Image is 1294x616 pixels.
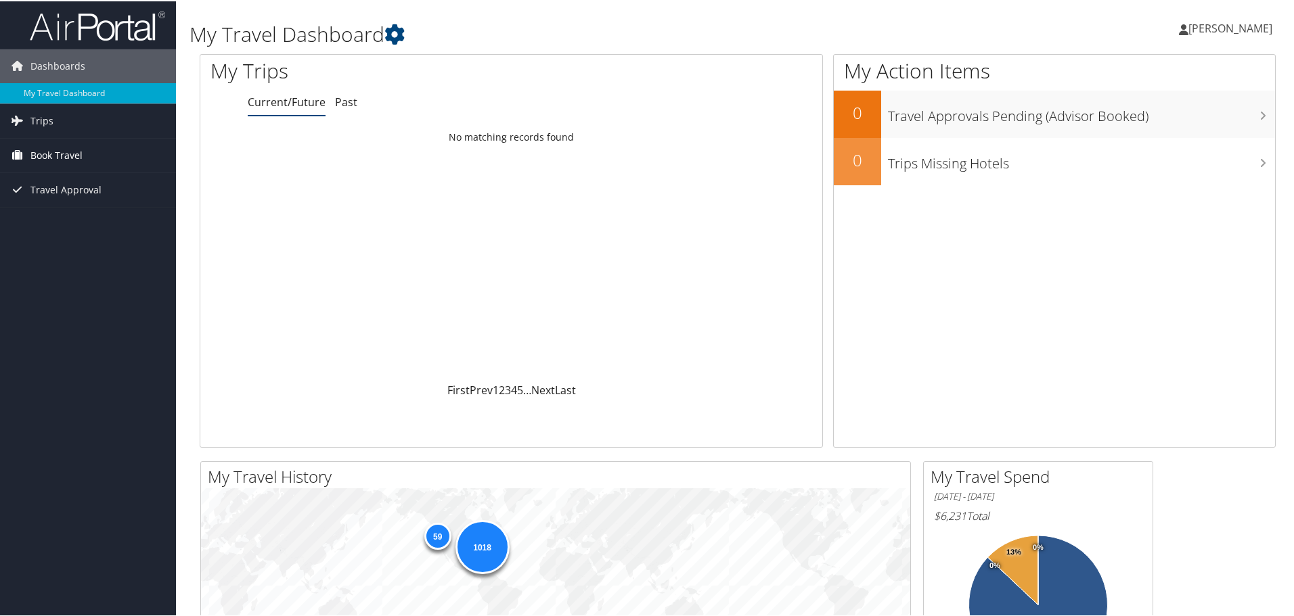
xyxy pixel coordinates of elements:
h3: Trips Missing Hotels [888,146,1275,172]
a: 2 [499,381,505,396]
h2: My Travel Spend [931,464,1153,487]
span: Book Travel [30,137,83,171]
h3: Travel Approvals Pending (Advisor Booked) [888,99,1275,124]
a: 0Travel Approvals Pending (Advisor Booked) [834,89,1275,137]
h1: My Trips [210,55,553,84]
tspan: 0% [1033,542,1044,550]
h6: [DATE] - [DATE] [934,489,1142,502]
span: … [523,381,531,396]
a: Prev [470,381,493,396]
a: 4 [511,381,517,396]
span: Travel Approval [30,172,102,206]
a: First [447,381,470,396]
a: [PERSON_NAME] [1179,7,1286,47]
div: 1018 [455,519,510,573]
a: Current/Future [248,93,326,108]
a: 1 [493,381,499,396]
tspan: 0% [989,561,1000,569]
a: Next [531,381,555,396]
h6: Total [934,507,1142,522]
span: $6,231 [934,507,966,522]
h1: My Travel Dashboard [189,19,920,47]
h2: 0 [834,100,881,123]
div: 59 [424,521,451,548]
img: airportal-logo.png [30,9,165,41]
span: Trips [30,103,53,137]
a: 3 [505,381,511,396]
span: Dashboards [30,48,85,82]
h2: My Travel History [208,464,910,487]
h1: My Action Items [834,55,1275,84]
a: 0Trips Missing Hotels [834,137,1275,184]
span: [PERSON_NAME] [1188,20,1272,34]
a: Past [335,93,357,108]
td: No matching records found [200,124,822,148]
h2: 0 [834,147,881,170]
tspan: 13% [1006,547,1021,555]
a: Last [555,381,576,396]
a: 5 [517,381,523,396]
